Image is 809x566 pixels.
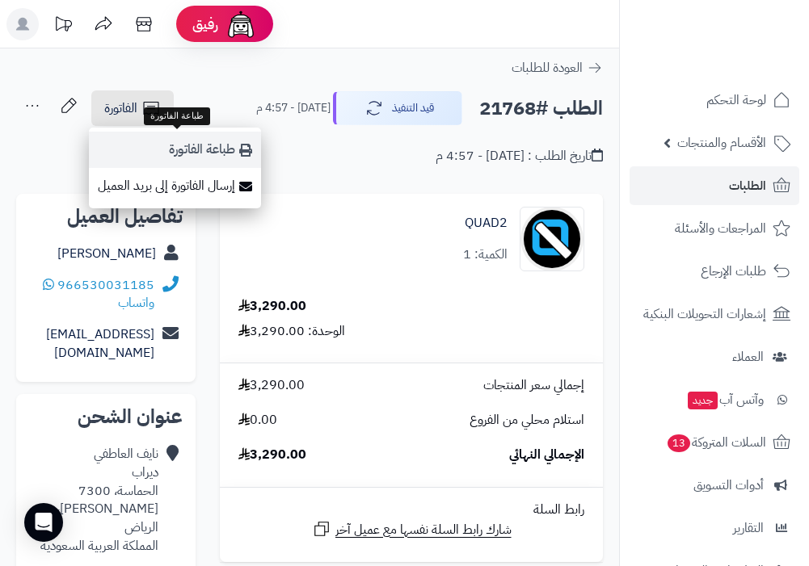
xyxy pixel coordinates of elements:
span: 3,290.00 [238,446,306,464]
a: العودة للطلبات [512,58,603,78]
a: الطلبات [630,166,799,205]
a: طباعة الفاتورة [89,132,261,168]
a: إرسال الفاتورة إلى بريد العميل [89,168,261,204]
a: إشعارات التحويلات البنكية [630,295,799,333]
span: الفاتورة [104,99,137,118]
span: 3,290.00 [238,376,305,395]
span: رفيق [192,15,218,34]
span: أدوات التسويق [693,474,764,497]
span: 0.00 [238,411,277,430]
div: 3,290.00 [238,297,306,316]
span: إجمالي سعر المنتجات [483,376,584,395]
span: 13 [668,434,690,452]
div: رابط السلة [226,501,596,519]
span: الأقسام والمنتجات [677,132,766,154]
a: وآتس آبجديد [630,380,799,419]
div: Open Intercom Messenger [24,503,63,542]
a: طلبات الإرجاع [630,252,799,291]
a: تحديثات المنصة [43,8,83,44]
a: QUAD2 [465,214,508,233]
div: طباعة الفاتورة [144,107,210,125]
span: طلبات الإرجاع [701,260,766,283]
span: العودة للطلبات [512,58,583,78]
span: جديد [688,392,718,409]
span: الطلبات [729,174,766,197]
a: [EMAIL_ADDRESS][DOMAIN_NAME] [46,325,154,363]
a: العملاء [630,338,799,376]
a: المراجعات والأسئلة [630,209,799,248]
h2: عنوان الشحن [29,407,183,426]
div: تاريخ الطلب : [DATE] - 4:57 م [436,147,603,166]
a: [PERSON_NAME] [57,244,156,263]
a: واتساب [43,275,154,313]
span: استلام محلي من الفروع [470,411,584,430]
button: قيد التنفيذ [333,91,462,125]
span: التقارير [733,517,764,539]
span: إشعارات التحويلات البنكية [643,303,766,325]
small: [DATE] - 4:57 م [256,100,331,116]
div: الوحدة: 3,290.00 [238,322,345,341]
img: no_image-90x90.png [520,207,584,271]
a: 966530031185 [57,275,154,295]
div: نايف العاطفي ديراب الحماسة، 7300 [PERSON_NAME]، الرياض المملكة العربية السعودية [29,445,158,556]
span: لوحة التحكم [706,89,766,111]
a: السلات المتروكة13 [630,423,799,462]
a: التقارير [630,509,799,547]
span: السلات المتروكة [666,431,766,454]
span: شارك رابط السلة نفسها مع عميل آخر [335,521,512,539]
img: ai-face.png [225,8,257,40]
a: الفاتورة [91,90,174,126]
span: المراجعات والأسئلة [675,217,766,240]
span: الإجمالي النهائي [509,446,584,464]
h2: الطلب #21768 [479,92,603,125]
span: وآتس آب [686,388,764,411]
h2: تفاصيل العميل [29,207,183,226]
a: شارك رابط السلة نفسها مع عميل آخر [312,519,512,539]
span: العملاء [732,346,764,368]
a: أدوات التسويق [630,466,799,505]
div: الكمية: 1 [463,245,508,264]
a: لوحة التحكم [630,81,799,119]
